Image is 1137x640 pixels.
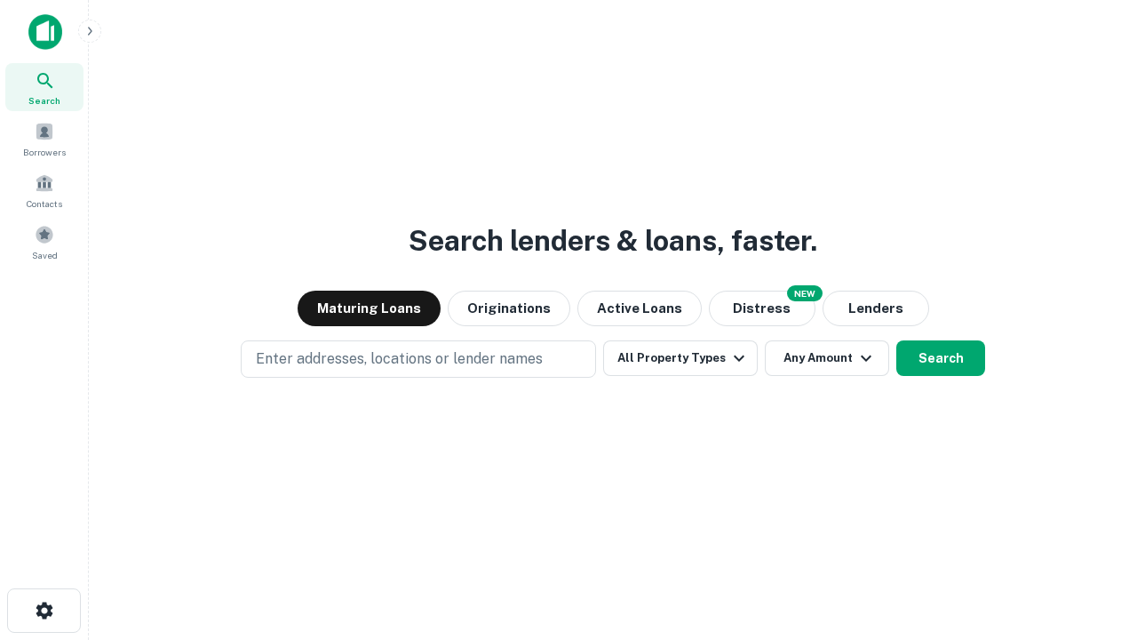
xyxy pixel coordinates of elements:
[448,291,570,326] button: Originations
[787,285,823,301] div: NEW
[409,220,817,262] h3: Search lenders & loans, faster.
[5,166,83,214] a: Contacts
[823,291,929,326] button: Lenders
[5,63,83,111] a: Search
[603,340,758,376] button: All Property Types
[5,115,83,163] a: Borrowers
[298,291,441,326] button: Maturing Loans
[896,340,985,376] button: Search
[5,218,83,266] a: Saved
[28,14,62,50] img: capitalize-icon.png
[241,340,596,378] button: Enter addresses, locations or lender names
[28,93,60,108] span: Search
[23,145,66,159] span: Borrowers
[765,340,889,376] button: Any Amount
[32,248,58,262] span: Saved
[577,291,702,326] button: Active Loans
[1048,498,1137,583] iframe: Chat Widget
[256,348,543,370] p: Enter addresses, locations or lender names
[709,291,815,326] button: Search distressed loans with lien and other non-mortgage details.
[27,196,62,211] span: Contacts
